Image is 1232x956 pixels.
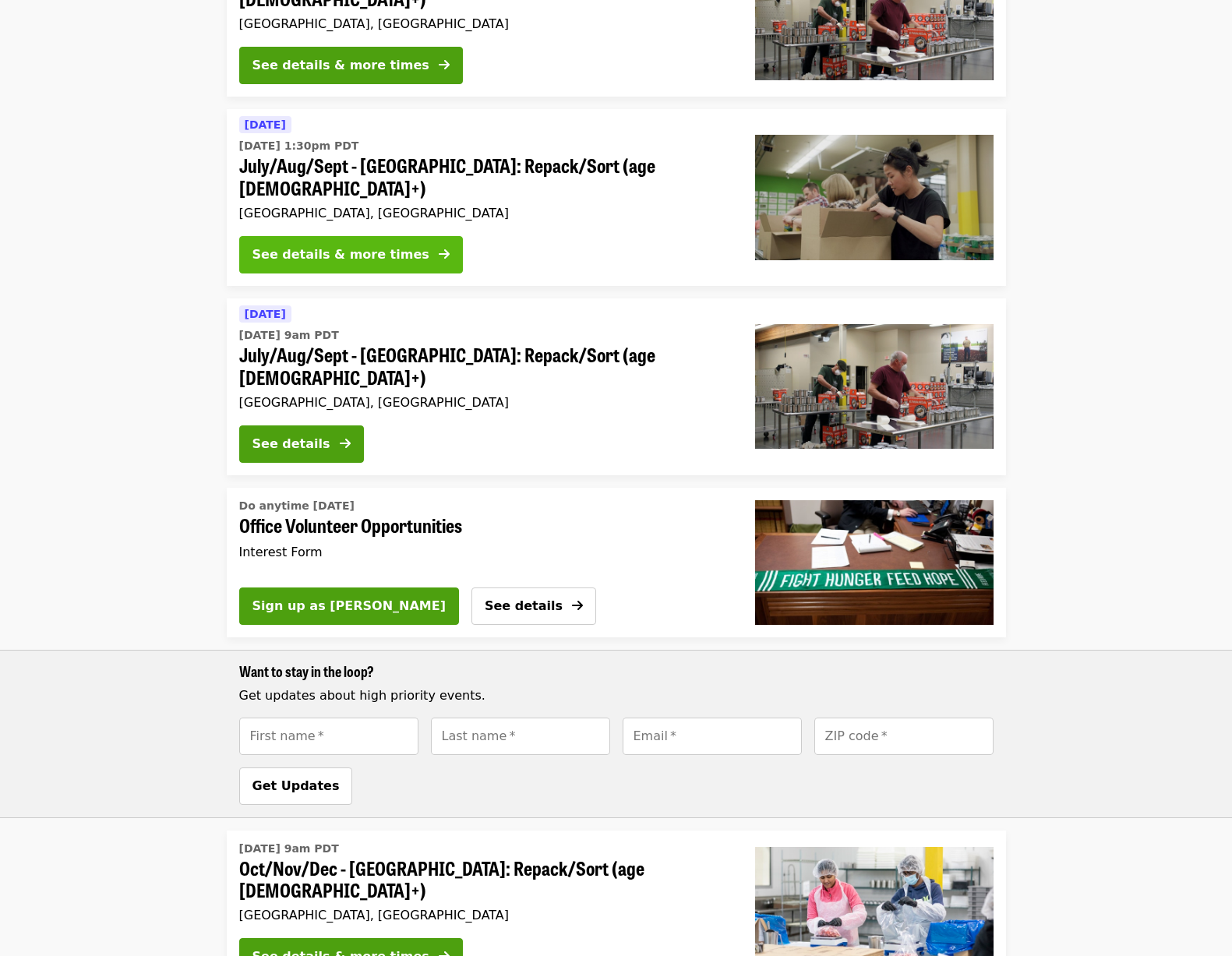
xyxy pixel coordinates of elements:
span: See details [485,598,563,613]
span: Get Updates [252,778,340,793]
button: Get Updates [239,767,353,805]
span: Do anytime [DATE] [239,499,355,512]
div: [GEOGRAPHIC_DATA], [GEOGRAPHIC_DATA] [239,908,730,922]
a: See details for "Office Volunteer Opportunities" [239,494,718,568]
button: See details & more times [239,236,463,273]
span: Want to stay in the loop? [239,661,374,681]
button: Sign up as [PERSON_NAME] [239,587,459,625]
time: [DATE] 9am PDT [239,841,339,857]
i: arrow-right icon [439,247,450,262]
span: Oct/Nov/Dec - [GEOGRAPHIC_DATA]: Repack/Sort (age [DEMOGRAPHIC_DATA]+) [239,857,730,902]
button: See details [471,587,596,625]
time: [DATE] 9am PDT [239,327,339,344]
div: [GEOGRAPHIC_DATA], [GEOGRAPHIC_DATA] [239,395,730,410]
span: [DATE] [245,118,286,131]
button: See details [239,425,364,463]
i: arrow-right icon [439,58,450,72]
a: See details for "July/Aug/Sept - Portland: Repack/Sort (age 16+)" [227,298,1006,475]
a: Office Volunteer Opportunities [743,488,1006,637]
time: [DATE] 1:30pm PDT [239,138,359,154]
span: Get updates about high priority events. [239,688,485,703]
img: July/Aug/Sept - Portland: Repack/Sort (age 8+) organized by Oregon Food Bank [755,135,994,259]
img: Office Volunteer Opportunities organized by Oregon Food Bank [755,500,994,625]
input: [object Object] [623,718,802,755]
input: [object Object] [431,718,610,755]
span: Interest Form [239,545,323,559]
input: [object Object] [814,718,994,755]
input: [object Object] [239,718,418,755]
div: See details [252,435,330,453]
div: See details & more times [252,56,429,75]
button: See details & more times [239,47,463,84]
i: arrow-right icon [572,598,583,613]
div: See details & more times [252,245,429,264]
span: July/Aug/Sept - [GEOGRAPHIC_DATA]: Repack/Sort (age [DEMOGRAPHIC_DATA]+) [239,154,730,199]
span: Office Volunteer Opportunities [239,514,718,537]
a: See details for "July/Aug/Sept - Portland: Repack/Sort (age 8+)" [227,109,1006,286]
img: July/Aug/Sept - Portland: Repack/Sort (age 16+) organized by Oregon Food Bank [755,324,994,449]
span: July/Aug/Sept - [GEOGRAPHIC_DATA]: Repack/Sort (age [DEMOGRAPHIC_DATA]+) [239,344,730,389]
div: [GEOGRAPHIC_DATA], [GEOGRAPHIC_DATA] [239,206,730,220]
span: Sign up as [PERSON_NAME] [252,597,446,616]
div: [GEOGRAPHIC_DATA], [GEOGRAPHIC_DATA] [239,16,730,31]
i: arrow-right icon [340,436,351,451]
span: [DATE] [245,308,286,320]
